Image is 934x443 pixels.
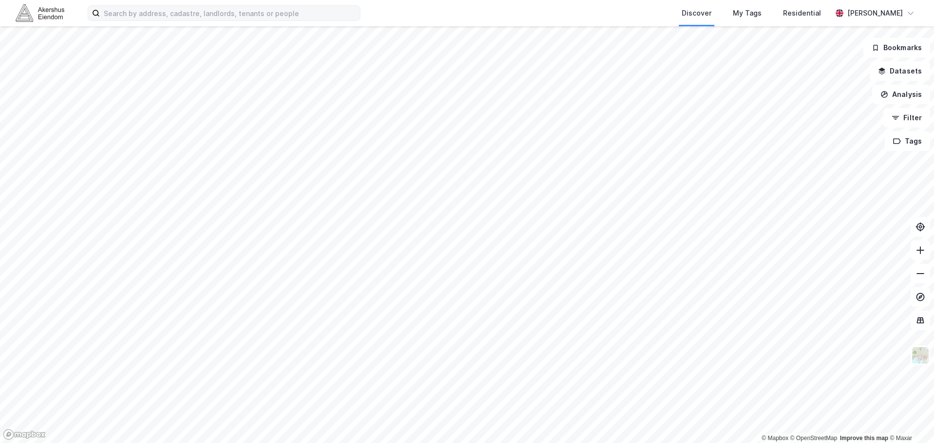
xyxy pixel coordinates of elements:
[847,7,903,19] div: [PERSON_NAME]
[733,7,762,19] div: My Tags
[16,4,64,21] img: akershus-eiendom-logo.9091f326c980b4bce74ccdd9f866810c.svg
[783,7,821,19] div: Residential
[100,6,360,20] input: Search by address, cadastre, landlords, tenants or people
[682,7,711,19] div: Discover
[885,396,934,443] iframe: Chat Widget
